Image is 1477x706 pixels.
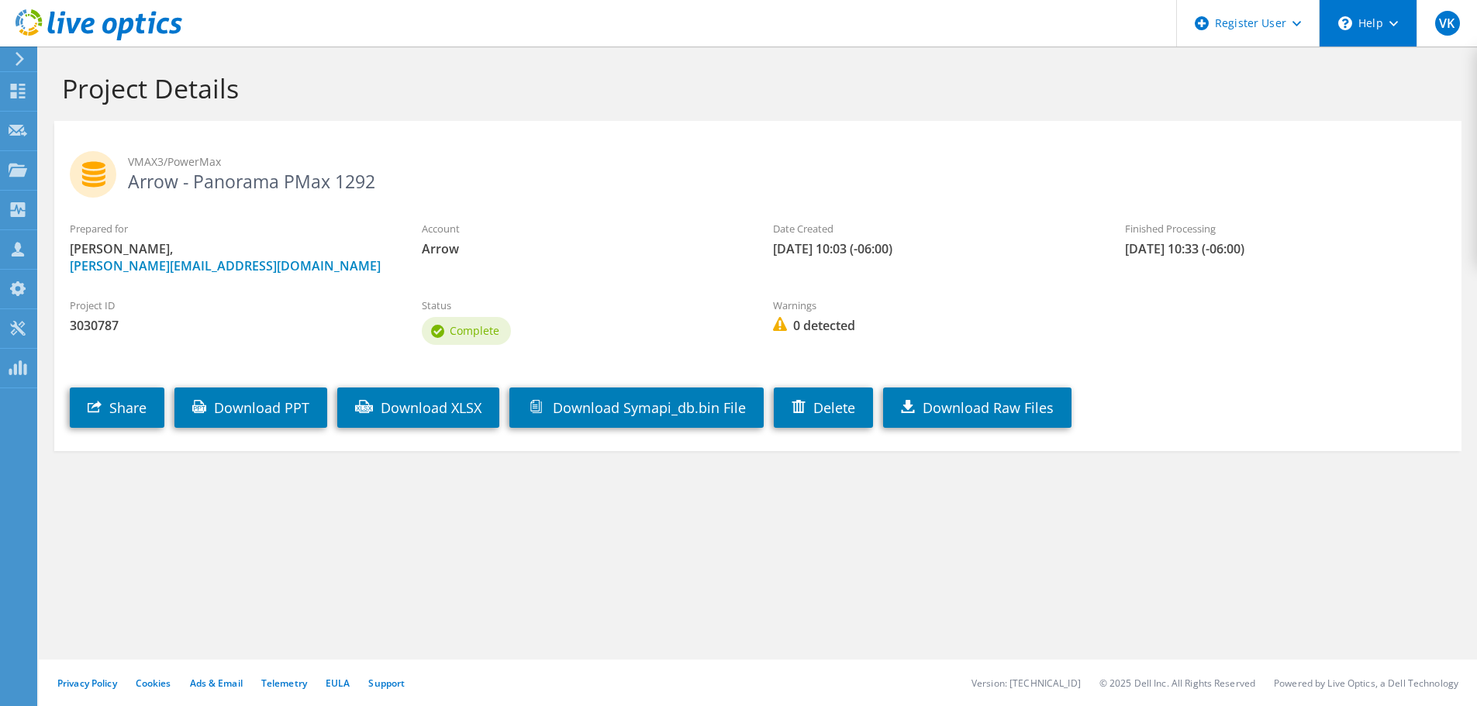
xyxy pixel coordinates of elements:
[70,317,391,334] span: 3030787
[1099,677,1255,690] li: © 2025 Dell Inc. All Rights Reserved
[70,221,391,236] label: Prepared for
[174,387,327,428] a: Download PPT
[422,298,743,313] label: Status
[1274,677,1458,690] li: Powered by Live Optics, a Dell Technology
[883,387,1072,428] a: Download Raw Files
[70,298,391,313] label: Project ID
[57,677,117,690] a: Privacy Policy
[774,387,873,428] a: Delete
[70,387,164,428] a: Share
[62,72,1446,105] h1: Project Details
[1435,11,1460,36] span: VK
[971,677,1081,690] li: Version: [TECHNICAL_ID]
[261,677,307,690] a: Telemetry
[422,240,743,257] span: Arrow
[70,257,381,274] a: [PERSON_NAME][EMAIL_ADDRESS][DOMAIN_NAME]
[70,151,1446,190] h2: Arrow - Panorama PMax 1292
[1338,16,1352,30] svg: \n
[509,387,764,428] a: Download Symapi_db.bin File
[773,298,1094,313] label: Warnings
[773,317,1094,334] span: 0 detected
[337,387,499,428] a: Download XLSX
[1125,240,1446,257] span: [DATE] 10:33 (-06:00)
[368,677,405,690] a: Support
[450,323,499,338] span: Complete
[773,240,1094,257] span: [DATE] 10:03 (-06:00)
[1125,221,1446,236] label: Finished Processing
[190,677,243,690] a: Ads & Email
[70,240,391,274] span: [PERSON_NAME],
[136,677,171,690] a: Cookies
[773,221,1094,236] label: Date Created
[326,677,350,690] a: EULA
[422,221,743,236] label: Account
[128,153,1446,170] span: VMAX3/PowerMax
